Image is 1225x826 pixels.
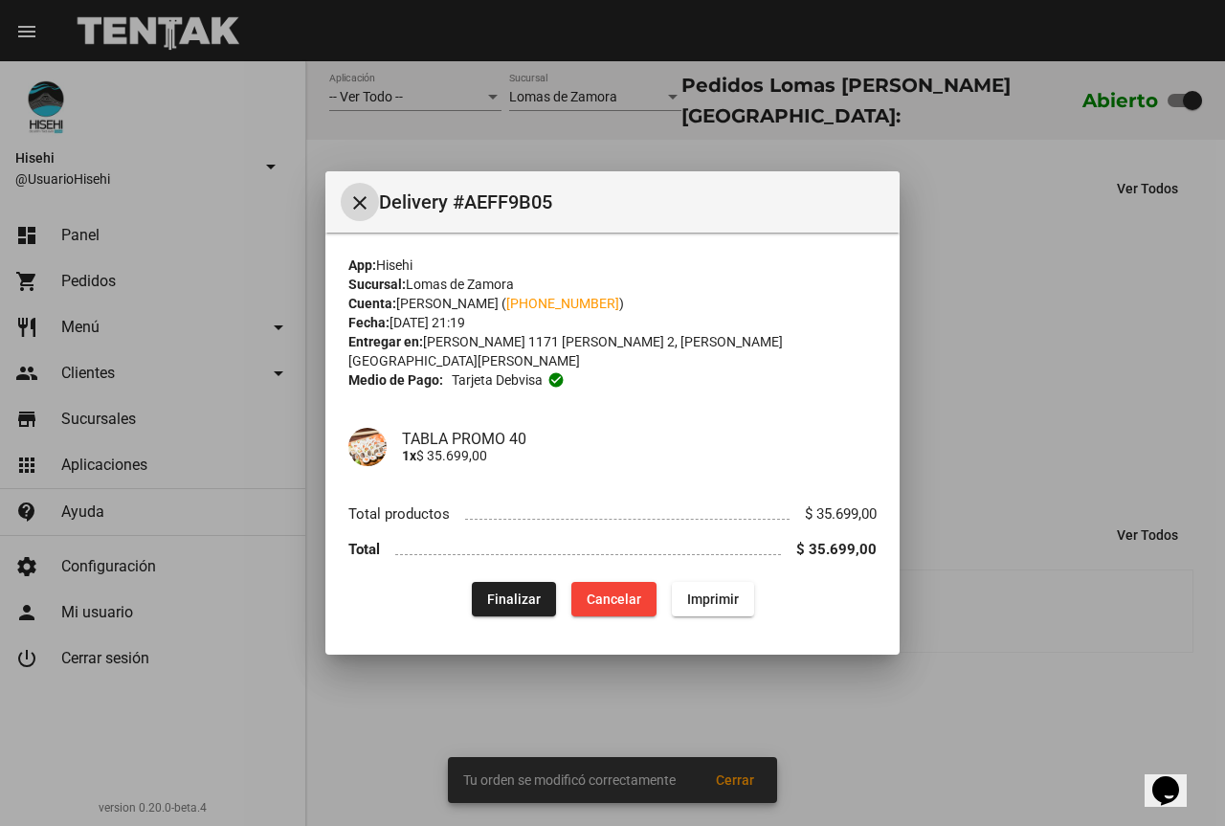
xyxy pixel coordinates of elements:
[348,332,877,370] div: [PERSON_NAME] 1171 [PERSON_NAME] 2, [PERSON_NAME][GEOGRAPHIC_DATA][PERSON_NAME]
[348,191,371,214] mat-icon: Cerrar
[672,582,754,616] button: Imprimir
[348,428,387,466] img: 233f921c-6f6e-4fc6-b68a-eefe42c7556a.jpg
[348,370,443,390] strong: Medio de Pago:
[348,315,390,330] strong: Fecha:
[348,334,423,349] strong: Entregar en:
[348,256,877,275] div: Hisehi
[348,294,877,313] div: [PERSON_NAME] ( )
[348,277,406,292] strong: Sucursal:
[472,582,556,616] button: Finalizar
[1145,749,1206,807] iframe: chat widget
[348,532,877,568] li: Total $ 35.699,00
[348,257,376,273] strong: App:
[402,448,877,463] p: $ 35.699,00
[452,370,543,390] span: Tarjeta debvisa
[348,275,877,294] div: Lomas de Zamora
[348,313,877,332] div: [DATE] 21:19
[587,592,641,607] span: Cancelar
[487,592,541,607] span: Finalizar
[547,371,565,389] mat-icon: check_circle
[402,448,416,463] b: 1x
[379,187,884,217] span: Delivery #AEFF9B05
[506,296,619,311] a: [PHONE_NUMBER]
[341,183,379,221] button: Cerrar
[348,497,877,532] li: Total productos $ 35.699,00
[348,296,396,311] strong: Cuenta:
[571,582,657,616] button: Cancelar
[402,430,877,448] h4: TABLA PROMO 40
[687,592,739,607] span: Imprimir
